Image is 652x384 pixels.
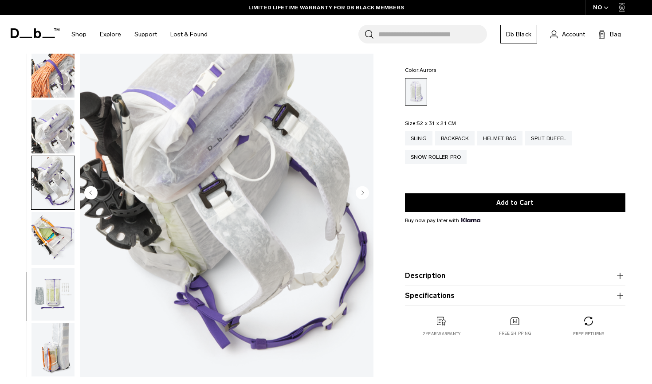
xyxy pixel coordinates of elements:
button: Weigh_Lighter_Backpack_25L_13.png [31,156,75,210]
a: Explore [100,19,121,50]
a: Lost & Found [170,19,208,50]
a: Sling [405,131,432,145]
button: Add to Cart [405,193,625,212]
nav: Main Navigation [65,15,214,54]
span: Aurora [420,67,437,73]
a: Shop [71,19,86,50]
button: Next slide [356,186,369,201]
legend: Size: [405,121,456,126]
p: 2 year warranty [423,331,461,337]
button: Previous slide [84,186,98,201]
a: Backpack [435,131,475,145]
button: Specifications [405,290,625,301]
button: Weigh_Lighter_Backpack_25L_14.png [31,212,75,266]
span: 52 x 31 x 21 CM [417,120,456,126]
img: Weigh_Lighter_Backpack_25L_16.png [31,323,75,376]
a: Db Black [500,25,537,43]
img: Weigh_Lighter_Backpack_25L_14.png [31,212,75,265]
img: Weigh_Lighter_Backpack_25L_11.png [31,44,75,98]
button: Weigh_Lighter_Backpack_25L_15.png [31,267,75,321]
a: Split Duffel [525,131,572,145]
button: Description [405,270,625,281]
img: {"height" => 20, "alt" => "Klarna"} [461,218,480,222]
img: Weigh_Lighter_Backpack_25L_12.png [31,100,75,153]
a: Snow Roller Pro [405,150,467,164]
img: Weigh_Lighter_Backpack_25L_13.png [80,10,373,377]
span: Buy now pay later with [405,216,480,224]
img: Weigh_Lighter_Backpack_25L_13.png [31,156,75,209]
legend: Color: [405,67,437,73]
a: Helmet Bag [477,131,523,145]
a: Support [134,19,157,50]
button: Bag [598,29,621,39]
p: Free returns [573,331,605,337]
li: 15 / 18 [80,10,373,377]
a: Aurora [405,78,427,106]
img: Weigh_Lighter_Backpack_25L_15.png [31,268,75,321]
a: LIMITED LIFETIME WARRANTY FOR DB BLACK MEMBERS [248,4,404,12]
span: Bag [610,30,621,39]
span: Account [562,30,585,39]
a: Account [550,29,585,39]
p: Free shipping [499,330,531,337]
